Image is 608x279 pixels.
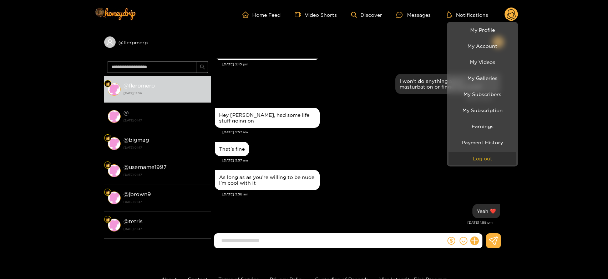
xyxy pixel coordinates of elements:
[449,56,516,68] a: My Videos
[449,40,516,52] a: My Account
[449,88,516,100] a: My Subscribers
[449,136,516,149] a: Payment History
[449,24,516,36] a: My Profile
[449,104,516,116] a: My Subscription
[449,72,516,84] a: My Galleries
[449,120,516,133] a: Earnings
[449,152,516,165] button: Log out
